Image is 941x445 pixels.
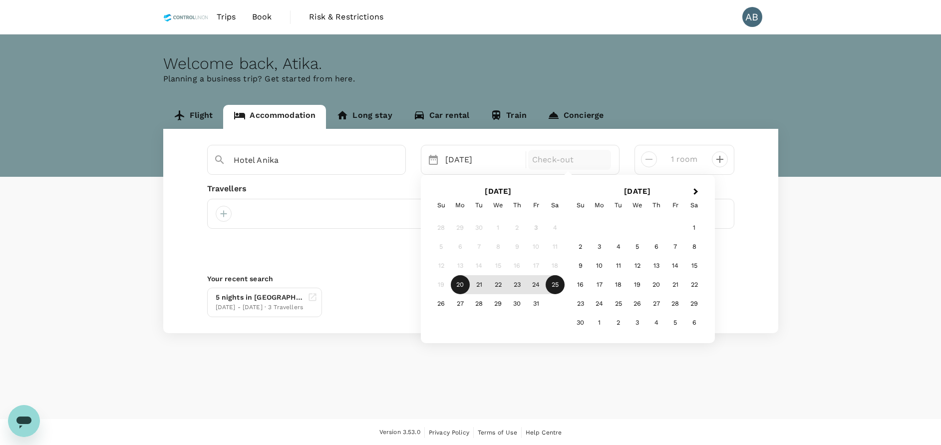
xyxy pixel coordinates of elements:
[451,196,470,215] div: Monday
[451,237,470,256] div: Not available Monday, October 6th, 2025
[609,237,628,256] div: Choose Tuesday, November 4th, 2025
[647,256,666,275] div: Choose Thursday, November 13th, 2025
[628,275,647,294] div: Choose Wednesday, November 19th, 2025
[685,218,704,237] div: Choose Saturday, November 1st, 2025
[470,237,489,256] div: Not available Tuesday, October 7th, 2025
[628,313,647,332] div: Choose Wednesday, December 3rd, 2025
[478,429,517,436] span: Terms of Use
[647,275,666,294] div: Choose Thursday, November 20th, 2025
[609,294,628,313] div: Choose Tuesday, November 25th, 2025
[571,218,704,332] div: Month November, 2025
[628,294,647,313] div: Choose Wednesday, November 26th, 2025
[527,275,546,294] div: Choose Friday, October 24th, 2025
[489,275,508,294] div: Choose Wednesday, October 22nd, 2025
[571,275,590,294] div: Choose Sunday, November 16th, 2025
[163,6,209,28] img: Control Union Malaysia Sdn. Bhd.
[470,196,489,215] div: Tuesday
[609,275,628,294] div: Choose Tuesday, November 18th, 2025
[527,218,546,237] div: Not available Friday, October 3rd, 2025
[470,294,489,313] div: Choose Tuesday, October 28th, 2025
[685,237,704,256] div: Choose Saturday, November 8th, 2025
[628,237,647,256] div: Choose Wednesday, November 5th, 2025
[609,313,628,332] div: Choose Tuesday, December 2nd, 2025
[665,151,704,167] input: Add rooms
[8,405,40,437] iframe: Button to launch messaging window
[489,256,508,275] div: Not available Wednesday, October 15th, 2025
[647,237,666,256] div: Choose Thursday, November 6th, 2025
[571,196,590,215] div: Sunday
[546,275,565,294] div: Choose Saturday, October 25th, 2025
[470,256,489,275] div: Not available Tuesday, October 14th, 2025
[326,105,402,129] a: Long stay
[590,313,609,332] div: Choose Monday, December 1st, 2025
[685,196,704,215] div: Saturday
[489,237,508,256] div: Not available Wednesday, October 8th, 2025
[526,429,562,436] span: Help Centre
[234,152,371,168] input: Search cities, hotels, work locations
[508,218,527,237] div: Not available Thursday, October 2nd, 2025
[432,237,451,256] div: Not available Sunday, October 5th, 2025
[568,187,707,196] h2: [DATE]
[508,237,527,256] div: Not available Thursday, October 9th, 2025
[451,294,470,313] div: Choose Monday, October 27th, 2025
[546,196,565,215] div: Saturday
[403,105,480,129] a: Car rental
[508,275,527,294] div: Choose Thursday, October 23rd, 2025
[432,196,451,215] div: Sunday
[451,275,470,294] div: Not available Monday, October 20th, 2025
[223,105,326,129] a: Accommodation
[432,294,451,313] div: Choose Sunday, October 26th, 2025
[432,275,451,294] div: Not available Sunday, October 19th, 2025
[163,54,778,73] div: Welcome back , Atika .
[666,313,685,332] div: Choose Friday, December 5th, 2025
[590,275,609,294] div: Choose Monday, November 17th, 2025
[252,11,272,23] span: Book
[527,237,546,256] div: Not available Friday, October 10th, 2025
[527,294,546,313] div: Choose Friday, October 31st, 2025
[685,294,704,313] div: Choose Saturday, November 29th, 2025
[398,159,400,161] button: Open
[489,294,508,313] div: Choose Wednesday, October 29th, 2025
[441,150,524,170] div: [DATE]
[432,218,451,237] div: Not available Sunday, September 28th, 2025
[429,187,568,196] h2: [DATE]
[489,196,508,215] div: Wednesday
[590,294,609,313] div: Choose Monday, November 24th, 2025
[712,151,728,167] button: decrease
[685,275,704,294] div: Choose Saturday, November 22nd, 2025
[451,218,470,237] div: Not available Monday, September 29th, 2025
[527,256,546,275] div: Not available Friday, October 17th, 2025
[379,428,420,438] span: Version 3.53.0
[666,237,685,256] div: Choose Friday, November 7th, 2025
[216,292,304,303] div: 5 nights in [GEOGRAPHIC_DATA]
[207,183,734,195] div: Travellers
[217,11,236,23] span: Trips
[666,196,685,215] div: Friday
[429,427,469,438] a: Privacy Policy
[508,256,527,275] div: Not available Thursday, October 16th, 2025
[666,294,685,313] div: Choose Friday, November 28th, 2025
[527,196,546,215] div: Friday
[647,313,666,332] div: Choose Thursday, December 4th, 2025
[508,294,527,313] div: Choose Thursday, October 30th, 2025
[685,313,704,332] div: Choose Saturday, December 6th, 2025
[508,196,527,215] div: Thursday
[666,275,685,294] div: Choose Friday, November 21st, 2025
[628,256,647,275] div: Choose Wednesday, November 12th, 2025
[470,218,489,237] div: Not available Tuesday, September 30th, 2025
[689,184,705,200] button: Next Month
[571,256,590,275] div: Choose Sunday, November 9th, 2025
[207,274,734,284] p: Your recent search
[429,429,469,436] span: Privacy Policy
[163,73,778,85] p: Planning a business trip? Get started from here.
[470,275,489,294] div: Choose Tuesday, October 21st, 2025
[451,256,470,275] div: Not available Monday, October 13th, 2025
[432,218,565,313] div: Month October, 2025
[216,303,304,313] div: [DATE] - [DATE] · 3 Travellers
[590,196,609,215] div: Monday
[537,105,614,129] a: Concierge
[609,256,628,275] div: Choose Tuesday, November 11th, 2025
[571,294,590,313] div: Choose Sunday, November 23rd, 2025
[647,294,666,313] div: Choose Thursday, November 27th, 2025
[532,154,607,166] p: Check-out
